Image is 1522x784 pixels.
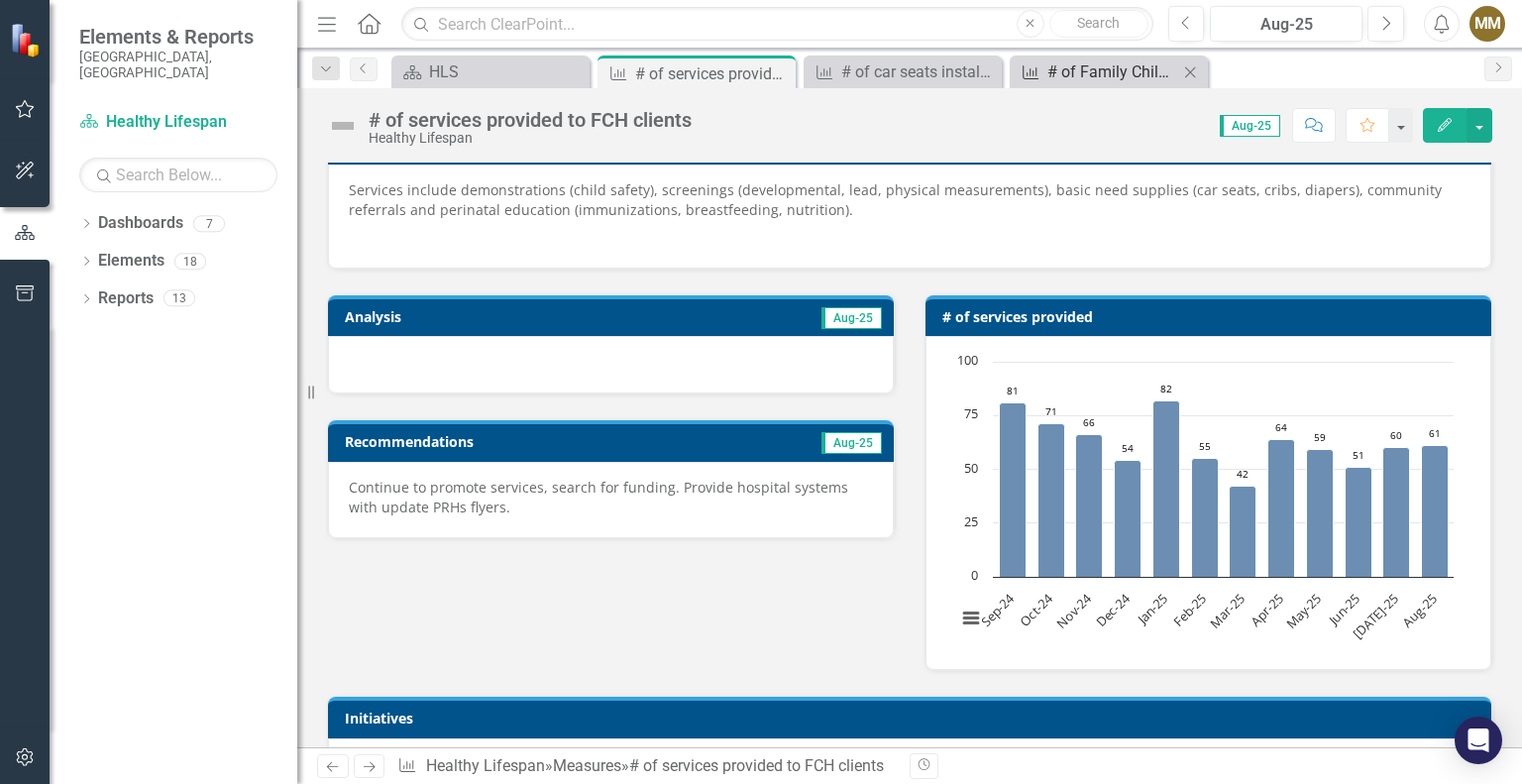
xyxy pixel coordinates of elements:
text: 25 [964,512,978,530]
a: Reports [98,287,154,310]
path: Feb-25, 55. Actual. [1192,459,1219,578]
text: 50 [964,459,978,477]
path: Jan-25, 82. Actual. [1153,401,1180,578]
img: Not Defined [327,110,359,142]
div: # of Family Child Health (FCH) clients [1047,59,1178,84]
a: Healthy Lifespan [79,111,277,134]
button: View chart menu, Chart [957,605,985,632]
button: Aug-25 [1210,6,1362,42]
text: Jan-25 [1132,590,1171,629]
text: 100 [957,351,978,369]
path: Aug-25, 61. Actual. [1422,446,1449,578]
text: Aug-25 [1399,590,1441,631]
text: 61 [1429,426,1441,440]
text: 81 [1007,384,1019,397]
path: Oct-24, 71. Actual. [1038,424,1065,578]
a: HLS [396,59,585,84]
text: 82 [1160,382,1172,395]
span: Elements & Reports [79,25,277,49]
div: Healthy Lifespan [369,131,692,146]
div: Chart. Highcharts interactive chart. [946,352,1470,649]
button: MM [1469,6,1505,42]
button: Search [1049,10,1148,38]
text: 75 [964,404,978,422]
div: Aug-25 [1217,13,1356,37]
text: 42 [1237,467,1249,481]
path: Apr-25, 64. Actual. [1268,440,1295,578]
text: Feb-25 [1169,590,1210,630]
path: Sep-24, 81. Actual. [1000,403,1027,578]
a: Dashboards [98,212,183,235]
h3: Initiatives [345,711,1481,726]
path: Jun-25, 51. Actual. [1346,468,1372,578]
p: Continue to promote services, search for funding. Provide hospital systems with update PRHs flyers. [349,478,873,517]
div: # of services provided to FCH clients [635,61,791,86]
path: May-25, 59. Actual. [1307,450,1334,578]
text: Nov-24 [1052,590,1095,632]
text: 51 [1353,448,1364,462]
div: # of car seats installed [841,59,997,84]
text: 60 [1390,428,1402,442]
div: 18 [174,253,206,270]
a: # of Family Child Health (FCH) clients [1015,59,1178,84]
small: [GEOGRAPHIC_DATA], [GEOGRAPHIC_DATA] [79,49,277,81]
a: Measures [553,756,621,775]
text: [DATE]-25 [1349,590,1401,642]
div: 13 [163,290,195,307]
h3: Recommendations [345,434,707,449]
text: 71 [1045,404,1057,418]
div: Open Intercom Messenger [1455,717,1502,764]
h3: Analysis [345,309,600,324]
text: Sep-24 [977,590,1019,631]
path: Jul-25, 60. Actual. [1383,448,1410,578]
div: 7 [193,215,225,232]
text: May-25 [1282,590,1325,632]
path: Mar-25, 42. Actual. [1230,487,1256,578]
text: 54 [1122,441,1134,455]
a: Elements [98,250,164,273]
text: Apr-25 [1247,590,1286,629]
text: 59 [1314,430,1326,444]
path: Nov-24, 66. Actual. [1076,435,1103,578]
path: Dec-24, 54. Actual. [1115,461,1141,578]
span: Aug-25 [1220,115,1280,137]
input: Search Below... [79,158,277,192]
img: ClearPoint Strategy [10,23,45,57]
text: 55 [1199,439,1211,453]
div: # of services provided to FCH clients [629,756,884,775]
div: » » [397,755,895,778]
span: Search [1077,15,1120,31]
span: Aug-25 [821,307,882,329]
text: Oct-24 [1016,590,1056,630]
svg: Interactive chart [946,352,1464,649]
h3: # of services provided [942,309,1481,324]
span: Services include demonstrations (child safety), screenings (developmental, lead, physical measure... [349,180,1442,219]
text: Jun-25 [1323,590,1362,629]
a: # of car seats installed [809,59,997,84]
input: Search ClearPoint... [401,7,1152,42]
text: 0 [971,566,978,584]
text: 66 [1083,415,1095,429]
span: Aug-25 [821,432,882,454]
div: # of services provided to FCH clients [369,109,692,131]
a: Healthy Lifespan [426,756,545,775]
text: Dec-24 [1092,590,1134,631]
text: Mar-25 [1206,590,1248,631]
div: HLS [429,59,585,84]
text: 64 [1275,420,1287,434]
